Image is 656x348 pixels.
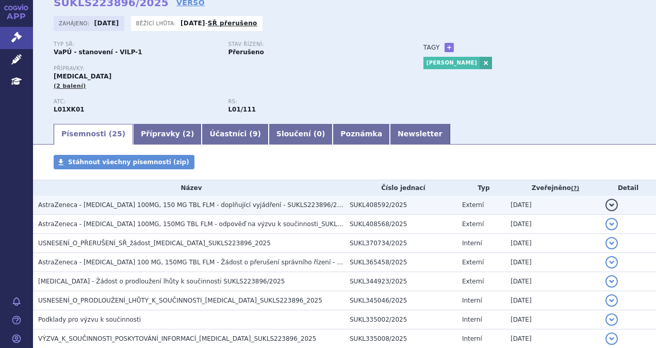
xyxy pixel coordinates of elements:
td: [DATE] [505,253,600,272]
p: ATC: [54,99,218,105]
th: Název [33,180,345,196]
span: LYNPARZA - Žádost o prodloužení lhůty k součinnosti SUKLS223896/2025 [38,278,285,285]
td: SUKL345046/2025 [345,291,457,310]
span: Interní [462,240,482,247]
span: 0 [317,130,322,138]
span: Externí [462,259,484,266]
th: Číslo jednací [345,180,457,196]
button: detail [605,237,618,249]
td: SUKL370734/2025 [345,234,457,253]
p: - [181,19,257,27]
a: Stáhnout všechny písemnosti (zip) [54,155,194,169]
td: [DATE] [505,310,600,329]
strong: OLAPARIB [54,106,85,113]
p: Stav řízení: [228,41,392,48]
td: [DATE] [505,196,600,215]
h3: Tagy [423,41,440,54]
span: AstraZeneca - LYNPARZA 100 MG, 150MG TBL FLM - Žádost o přerušení správního řízení - SUKLS223896/... [38,259,398,266]
a: Newsletter [390,124,450,145]
strong: olaparib tbl. [228,106,256,113]
span: (2 balení) [54,83,86,89]
span: 2 [186,130,191,138]
span: Externí [462,278,484,285]
td: SUKL408592/2025 [345,196,457,215]
button: detail [605,199,618,211]
abbr: (?) [571,185,579,192]
span: VÝZVA_K_SOUČINNOSTI_POSKYTOVÁNÍ_INFORMACÍ_LYNPARZA_SUKLS223896_2025 [38,335,316,342]
td: SUKL344923/2025 [345,272,457,291]
span: USNESENÍ_O_PŘERUŠENÍ_SŘ_žádost_LYNPARZA_SUKLS223896_2025 [38,240,271,247]
td: [DATE] [505,215,600,234]
button: detail [605,275,618,288]
a: [PERSON_NAME] [423,57,480,69]
td: [DATE] [505,272,600,291]
td: [DATE] [505,234,600,253]
span: Podklady pro výzvu k součinnosti [38,316,141,323]
button: detail [605,333,618,345]
span: AstraZeneca - LYNPARZA 100MG, 150MG TBL FLM - odpověď na výzvu k součinnosti_SUKLS223896/2025 - O... [38,220,457,228]
a: SŘ přerušeno [208,20,257,27]
a: Sloučení (0) [269,124,333,145]
th: Typ [457,180,505,196]
a: + [445,43,454,52]
td: [DATE] [505,291,600,310]
td: SUKL365458/2025 [345,253,457,272]
td: SUKL335002/2025 [345,310,457,329]
span: [MEDICAL_DATA] [54,73,111,80]
td: SUKL408568/2025 [345,215,457,234]
a: Poznámka [333,124,390,145]
a: Přípravky (2) [133,124,202,145]
span: USNESENÍ_O_PRODLOUŽENÍ_LHŮTY_K_SOUČINNOSTI_LYNPARZA_SUKLS223896_2025 [38,297,322,304]
p: Přípravky: [54,66,403,72]
span: 9 [253,130,258,138]
strong: [DATE] [181,20,205,27]
span: Zahájeno: [59,19,91,27]
span: Externí [462,201,484,209]
p: RS: [228,99,392,105]
a: Účastníci (9) [202,124,268,145]
span: Interní [462,316,482,323]
span: Interní [462,335,482,342]
strong: VaPÚ - stanovení - VILP-1 [54,49,142,56]
button: detail [605,294,618,307]
span: Externí [462,220,484,228]
span: 25 [112,130,122,138]
button: detail [605,218,618,230]
button: detail [605,256,618,268]
span: AstraZeneca - LYNPARZA 100MG, 150 MG TBL FLM - doplňující vyjádření - SUKLS223896/2025 - OBCHODNÍ... [38,201,423,209]
span: Stáhnout všechny písemnosti (zip) [68,159,189,166]
button: detail [605,313,618,326]
span: Běžící lhůta: [136,19,178,27]
span: Interní [462,297,482,304]
th: Zveřejněno [505,180,600,196]
strong: Přerušeno [228,49,264,56]
a: Písemnosti (25) [54,124,133,145]
strong: [DATE] [94,20,119,27]
th: Detail [600,180,656,196]
p: Typ SŘ: [54,41,218,48]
